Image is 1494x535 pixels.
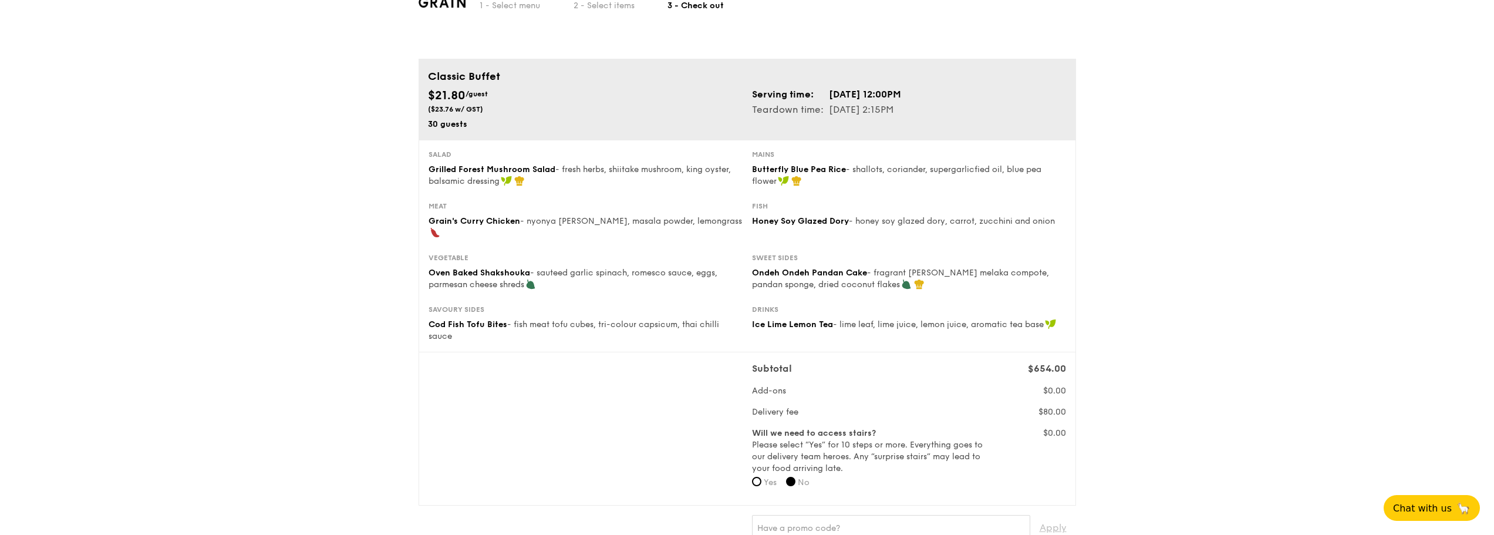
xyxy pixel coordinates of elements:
img: icon-chef-hat.a58ddaea.svg [514,176,525,186]
span: Ice Lime Lemon Tea [752,319,833,329]
img: icon-vegan.f8ff3823.svg [778,176,790,186]
span: Ondeh Ondeh Pandan Cake [752,268,867,278]
span: 🦙 [1456,502,1471,515]
div: Savoury sides [429,305,743,314]
div: Sweet sides [752,253,1066,263]
span: $0.00 [1043,386,1066,396]
div: Vegetable [429,253,743,263]
span: - fish meat tofu cubes, tri-colour capsicum, thai chilli sauce [429,319,719,341]
img: icon-vegan.f8ff3823.svg [501,176,512,186]
span: - fragrant [PERSON_NAME] melaka compote, pandan sponge, dried coconut flakes [752,268,1049,290]
span: ($23.76 w/ GST) [428,105,483,113]
span: Add-ons [752,386,786,396]
img: icon-chef-hat.a58ddaea.svg [914,279,925,290]
span: - fresh herbs, shiitake mushroom, king oyster, balsamic dressing [429,164,731,186]
div: Fish [752,201,1066,211]
span: Subtotal [752,363,792,374]
b: Will we need to access stairs? [752,428,876,438]
div: Drinks [752,305,1066,314]
span: $654.00 [1028,363,1066,374]
span: - nyonya [PERSON_NAME], masala powder, lemongrass [520,216,742,226]
span: - sauteed garlic spinach, romesco sauce, eggs, parmesan cheese shreds [429,268,717,290]
img: icon-spicy.37a8142b.svg [430,227,440,238]
span: Chat with us [1393,503,1452,514]
button: Chat with us🦙 [1384,495,1480,521]
label: Please select “Yes” for 10 steps or more. Everything goes to our delivery team heroes. Any “surpr... [752,428,985,475]
span: /guest [466,90,488,98]
span: Grain's Curry Chicken [429,216,520,226]
span: Grilled Forest Mushroom Salad [429,164,555,174]
div: Mains [752,150,1066,159]
input: No [786,477,795,486]
span: $80.00 [1038,407,1066,417]
span: $0.00 [1043,428,1066,438]
span: Honey Soy Glazed Dory [752,216,849,226]
td: [DATE] 12:00PM [828,87,902,102]
span: No [798,477,810,487]
div: Salad [429,150,743,159]
td: Serving time: [752,87,828,102]
img: icon-vegetarian.fe4039eb.svg [901,279,912,290]
div: Meat [429,201,743,211]
span: - shallots, coriander, supergarlicfied oil, blue pea flower [752,164,1041,186]
span: - lime leaf, lime juice, lemon juice, aromatic tea base [833,319,1044,329]
input: Yes [752,477,761,486]
div: Classic Buffet [428,68,1067,85]
span: Oven Baked Shakshouka [429,268,530,278]
div: 30 guests [428,119,743,130]
td: [DATE] 2:15PM [828,102,902,117]
img: icon-vegetarian.fe4039eb.svg [525,279,536,290]
img: icon-vegan.f8ff3823.svg [1045,319,1057,329]
span: - honey soy glazed dory, carrot, zucchini and onion [849,216,1055,226]
span: Butterfly Blue Pea Rice [752,164,846,174]
span: $21.80 [428,89,466,103]
span: Delivery fee [752,407,798,417]
span: Yes [764,477,777,487]
img: icon-chef-hat.a58ddaea.svg [791,176,802,186]
td: Teardown time: [752,102,828,117]
span: Cod Fish Tofu Bites [429,319,507,329]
